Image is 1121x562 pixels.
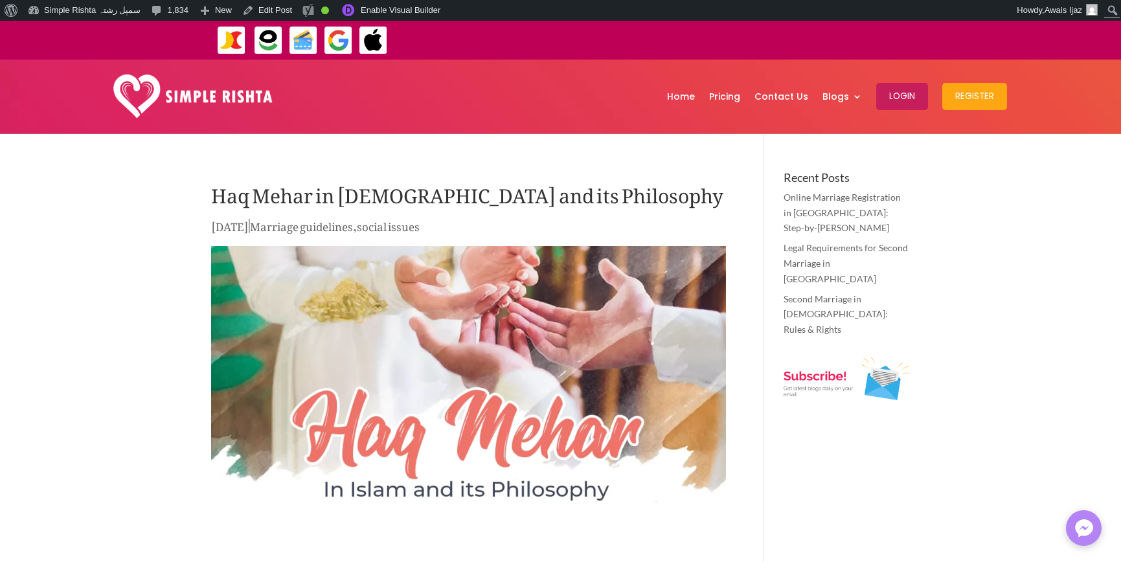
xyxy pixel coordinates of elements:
a: social issues [357,210,420,238]
img: Haq Mehar in Islam [211,246,726,535]
button: Login [876,83,928,110]
a: Marriage guidelines [250,210,353,238]
img: Credit Cards [289,26,318,55]
a: Login [876,63,928,130]
p: | , [211,217,726,242]
a: Contact Us [754,63,808,130]
div: Good [321,6,329,14]
h4: Recent Posts [784,172,910,190]
img: EasyPaisa-icon [254,26,283,55]
a: Legal Requirements for Second Marriage in [GEOGRAPHIC_DATA] [784,242,908,284]
img: Messenger [1071,515,1097,541]
a: Register [942,63,1007,130]
span: Awais Ijaz [1045,5,1082,15]
a: Pricing [709,63,740,130]
a: Online Marriage Registration in [GEOGRAPHIC_DATA]: Step-by-[PERSON_NAME] [784,192,901,234]
img: JazzCash-icon [217,26,246,55]
button: Register [942,83,1007,110]
a: Home [667,63,695,130]
h1: Haq Mehar in [DEMOGRAPHIC_DATA] and its Philosophy [211,172,726,217]
span: [DATE] [211,210,249,238]
img: ApplePay-icon [359,26,388,55]
a: Second Marriage in [DEMOGRAPHIC_DATA]: Rules & Rights [784,293,888,335]
img: GooglePay-icon [324,26,353,55]
a: Blogs [822,63,862,130]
